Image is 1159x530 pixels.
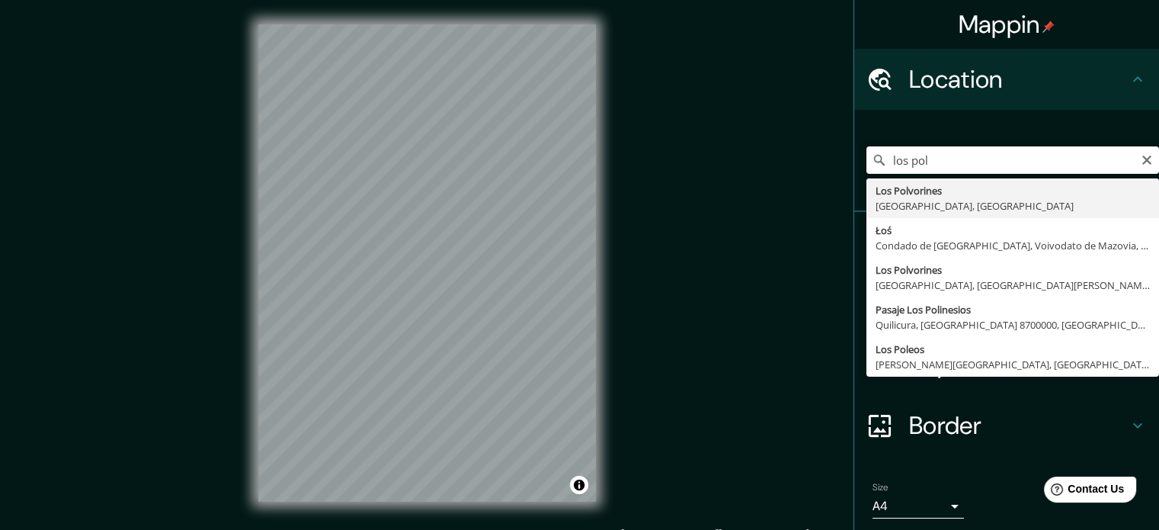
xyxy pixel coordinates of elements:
[909,410,1129,441] h4: Border
[876,302,1150,317] div: Pasaje Los Polinesios
[872,481,888,494] label: Size
[570,476,588,494] button: Toggle attribution
[876,317,1150,332] div: Quilicura, [GEOGRAPHIC_DATA] 8700000, [GEOGRAPHIC_DATA]
[876,183,1150,198] div: Los Polvorines
[876,262,1150,278] div: Los Polvorines
[258,24,596,502] canvas: Map
[854,395,1159,456] div: Border
[866,146,1159,174] input: Pick your city or area
[854,334,1159,395] div: Layout
[909,349,1129,380] h4: Layout
[876,342,1150,357] div: Los Poleos
[909,64,1129,95] h4: Location
[876,198,1150,214] div: [GEOGRAPHIC_DATA], [GEOGRAPHIC_DATA]
[854,273,1159,334] div: Style
[876,238,1150,253] div: Condado de [GEOGRAPHIC_DATA], Voivodato de Mazovia, [GEOGRAPHIC_DATA]
[959,9,1055,40] h4: Mappin
[876,223,1150,238] div: Łoś
[854,49,1159,110] div: Location
[876,357,1150,372] div: [PERSON_NAME][GEOGRAPHIC_DATA], [GEOGRAPHIC_DATA] 2520000, [GEOGRAPHIC_DATA]
[1141,152,1153,166] button: Clear
[1023,471,1142,513] iframe: Help widget launcher
[854,212,1159,273] div: Pins
[872,494,964,519] div: A4
[1042,21,1055,33] img: pin-icon.png
[876,278,1150,293] div: [GEOGRAPHIC_DATA], [GEOGRAPHIC_DATA][PERSON_NAME], [GEOGRAPHIC_DATA]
